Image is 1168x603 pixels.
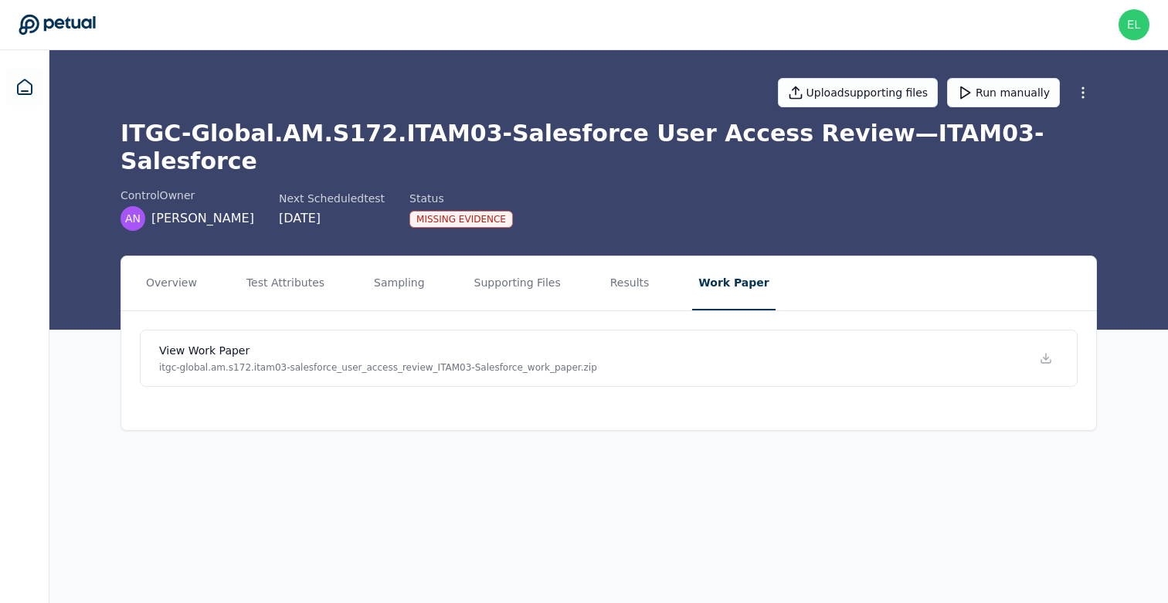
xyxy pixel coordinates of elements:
[121,256,1096,310] nav: Tabs
[409,191,513,206] div: Status
[19,14,96,36] a: Go to Dashboard
[121,120,1097,175] h1: ITGC-Global.AM.S172.ITAM03-Salesforce User Access Review — ITAM03-Salesforce
[121,188,254,203] div: control Owner
[468,256,567,310] button: Supporting Files
[604,256,656,310] button: Results
[1069,79,1097,107] button: More Options
[159,361,597,374] p: itgc-global.am.s172.itam03-salesforce_user_access_review_ITAM03-Salesforce_work_paper.zip
[279,191,385,206] div: Next Scheduled test
[279,209,385,228] div: [DATE]
[1119,9,1149,40] img: eliot+arm@petual.ai
[151,209,254,228] span: [PERSON_NAME]
[692,256,775,310] button: Work Paper
[947,78,1060,107] button: Run manually
[778,78,939,107] button: Uploadsupporting files
[159,343,597,358] h4: View work paper
[368,256,431,310] button: Sampling
[409,211,513,228] div: Missing Evidence
[140,256,203,310] button: Overview
[1034,346,1058,371] div: Download itgc-global.am.s172.itam03-salesforce_user_access_review_ITAM03-Salesforce_work_paper.zip
[125,211,141,226] span: AN
[240,256,331,310] button: Test Attributes
[6,69,43,106] a: Dashboard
